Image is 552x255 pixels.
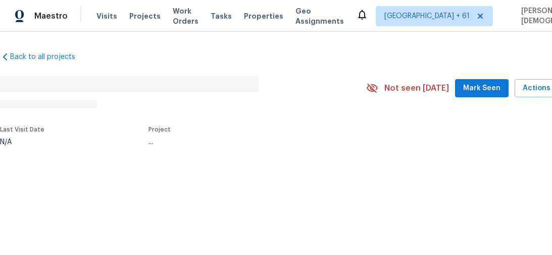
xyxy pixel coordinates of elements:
[211,13,232,20] span: Tasks
[384,83,449,93] span: Not seen [DATE]
[463,82,500,95] span: Mark Seen
[244,11,283,21] span: Properties
[384,11,470,21] span: [GEOGRAPHIC_DATA] + 61
[173,6,198,26] span: Work Orders
[455,79,509,98] button: Mark Seen
[295,6,344,26] span: Geo Assignments
[96,11,117,21] span: Visits
[34,11,68,21] span: Maestro
[148,126,171,133] span: Project
[148,139,342,146] div: ...
[129,11,161,21] span: Projects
